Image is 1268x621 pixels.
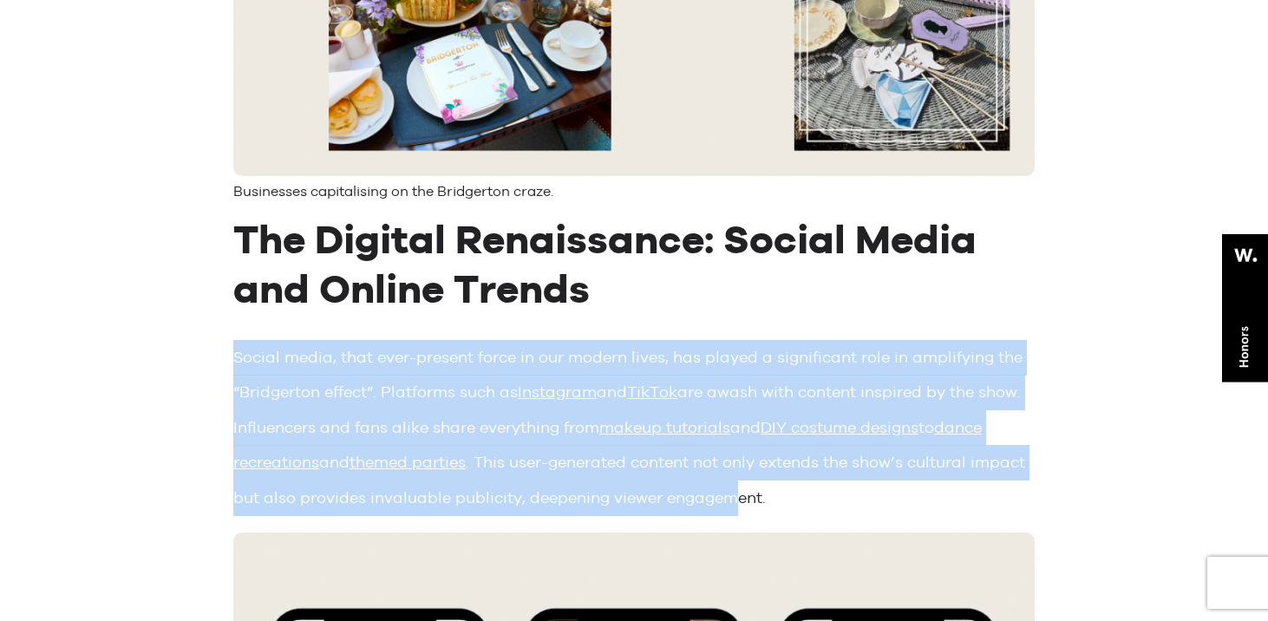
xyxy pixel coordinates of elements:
[518,382,597,401] a: Instagram
[761,418,918,436] a: DIY costume designs
[350,453,466,471] a: themed parties
[627,382,677,401] a: TikTok
[233,214,1035,314] h2: The Digital Renaissance: Social Media and Online Trends
[233,340,1035,516] p: Social media, that ever-present force in our modern lives, has played a significant role in ampli...
[599,418,730,436] a: makeup tutorials
[233,183,1035,200] figcaption: Businesses capitalising on the Bridgerton craze.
